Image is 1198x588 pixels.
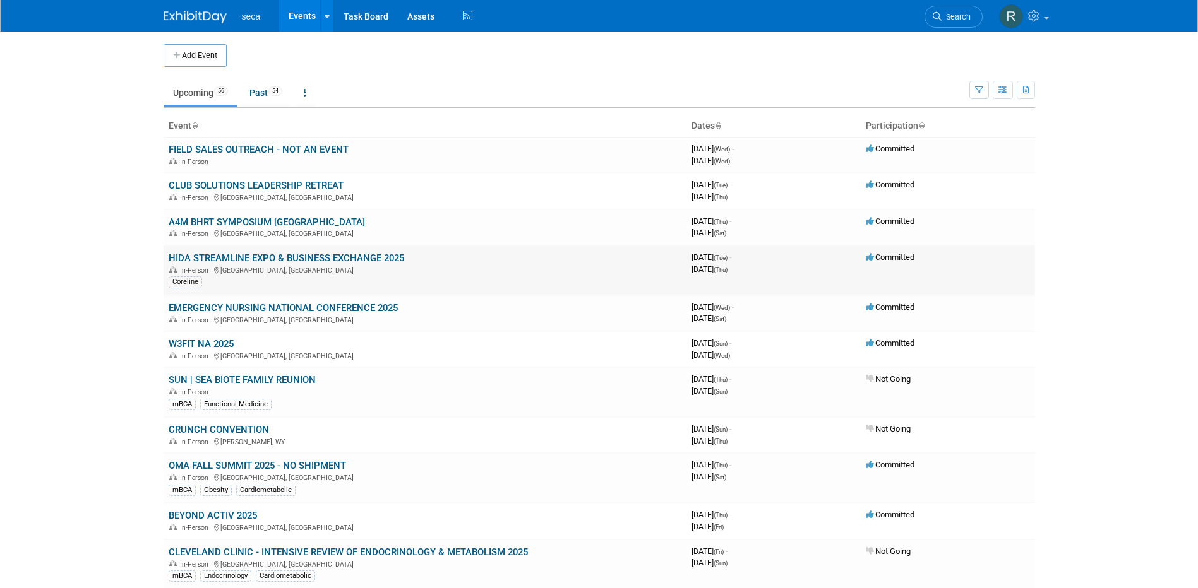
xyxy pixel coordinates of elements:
img: In-Person Event [169,194,177,200]
span: [DATE] [692,510,731,519]
a: A4M BHRT SYMPOSIUM [GEOGRAPHIC_DATA] [169,216,365,228]
a: Sort by Start Date [715,121,721,131]
img: In-Person Event [169,524,177,530]
span: (Sun) [714,560,728,567]
div: [GEOGRAPHIC_DATA], [GEOGRAPHIC_DATA] [169,472,681,482]
span: In-Person [180,194,212,202]
span: - [729,338,731,348]
div: Endocrinology [200,570,251,582]
a: EMERGENCY NURSING NATIONAL CONFERENCE 2025 [169,302,398,314]
span: Committed [866,460,914,469]
a: CLUB SOLUTIONS LEADERSHIP RETREAT [169,180,344,191]
th: Event [164,115,686,137]
a: CRUNCH CONVENTION [169,424,269,435]
span: [DATE] [692,144,734,153]
span: [DATE] [692,314,726,323]
a: CLEVELAND CLINIC - INTENSIVE REVIEW OF ENDOCRINOLOGY & METABOLISM 2025 [169,546,528,558]
span: (Thu) [714,376,728,383]
a: SUN | SEA BIOTE FAMILY REUNION [169,374,316,385]
div: mBCA [169,485,196,496]
span: (Thu) [714,194,728,201]
a: Search [925,6,983,28]
span: In-Person [180,524,212,532]
span: - [729,510,731,519]
img: In-Person Event [169,474,177,480]
span: Committed [866,144,914,153]
span: In-Person [180,388,212,396]
span: - [732,302,734,312]
div: Functional Medicine [200,399,272,410]
span: (Fri) [714,548,724,555]
span: [DATE] [692,558,728,567]
div: Coreline [169,276,202,288]
span: [DATE] [692,460,731,469]
img: In-Person Event [169,266,177,273]
span: - [729,374,731,384]
a: Past54 [240,81,292,105]
span: [DATE] [692,302,734,312]
a: FIELD SALES OUTREACH - NOT AN EVENT [169,144,349,155]
div: mBCA [169,399,196,410]
div: [GEOGRAPHIC_DATA], [GEOGRAPHIC_DATA] [169,350,681,360]
div: [GEOGRAPHIC_DATA], [GEOGRAPHIC_DATA] [169,522,681,532]
span: (Sun) [714,388,728,395]
span: [DATE] [692,216,731,226]
span: [DATE] [692,180,731,189]
span: In-Person [180,158,212,166]
span: (Wed) [714,158,730,165]
span: (Thu) [714,512,728,519]
span: [DATE] [692,192,728,201]
span: seca [242,11,261,21]
div: Cardiometabolic [256,570,315,582]
th: Dates [686,115,861,137]
div: [PERSON_NAME], WY [169,436,681,446]
span: - [729,180,731,189]
a: BEYOND ACTIV 2025 [169,510,257,521]
span: (Wed) [714,146,730,153]
span: [DATE] [692,436,728,445]
div: [GEOGRAPHIC_DATA], [GEOGRAPHIC_DATA] [169,558,681,568]
span: In-Person [180,266,212,274]
span: [DATE] [692,374,731,384]
span: [DATE] [692,522,724,531]
a: W3FIT NA 2025 [169,338,234,350]
span: (Sat) [714,230,726,237]
span: Search [942,12,971,21]
span: - [726,546,728,556]
span: - [729,424,731,433]
img: In-Person Event [169,230,177,236]
img: In-Person Event [169,388,177,394]
span: - [729,460,731,469]
span: [DATE] [692,424,731,433]
span: (Thu) [714,438,728,445]
span: Committed [866,510,914,519]
span: [DATE] [692,156,730,165]
a: Upcoming56 [164,81,237,105]
span: [DATE] [692,472,726,481]
img: ExhibitDay [164,11,227,23]
span: - [729,252,731,262]
span: Committed [866,338,914,348]
img: In-Person Event [169,438,177,444]
div: [GEOGRAPHIC_DATA], [GEOGRAPHIC_DATA] [169,192,681,202]
span: 54 [268,86,282,96]
span: (Thu) [714,218,728,225]
span: [DATE] [692,228,726,237]
span: [DATE] [692,546,728,556]
span: [DATE] [692,252,731,262]
span: (Thu) [714,266,728,273]
span: (Wed) [714,352,730,359]
img: In-Person Event [169,560,177,567]
span: Not Going [866,546,911,556]
span: (Fri) [714,524,724,531]
span: Not Going [866,374,911,384]
div: mBCA [169,570,196,582]
span: (Sat) [714,315,726,322]
img: In-Person Event [169,158,177,164]
span: - [729,216,731,226]
span: Committed [866,252,914,262]
a: HIDA STREAMLINE EXPO & BUSINESS EXCHANGE 2025 [169,252,404,264]
span: Committed [866,302,914,312]
span: In-Person [180,438,212,446]
span: In-Person [180,352,212,360]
